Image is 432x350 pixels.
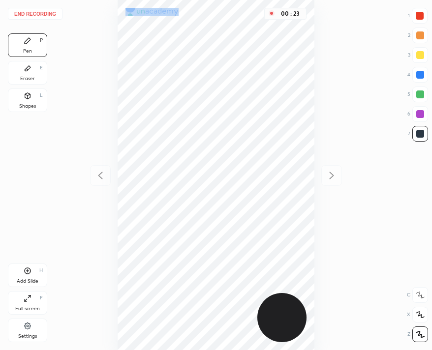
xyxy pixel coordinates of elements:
[40,93,43,98] div: L
[407,67,428,83] div: 4
[40,295,43,300] div: F
[23,49,32,54] div: Pen
[408,28,428,43] div: 2
[39,268,43,273] div: H
[17,279,38,284] div: Add Slide
[407,287,428,303] div: C
[18,334,37,339] div: Settings
[408,8,428,24] div: 1
[8,8,62,20] button: End recording
[407,326,428,342] div: Z
[278,10,302,17] div: 00 : 23
[408,126,428,142] div: 7
[40,38,43,43] div: P
[407,106,428,122] div: 6
[19,104,36,109] div: Shapes
[20,76,35,81] div: Eraser
[15,306,40,311] div: Full screen
[125,8,179,16] img: logo.38c385cc.svg
[407,87,428,102] div: 5
[408,47,428,63] div: 3
[40,65,43,70] div: E
[407,307,428,322] div: X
